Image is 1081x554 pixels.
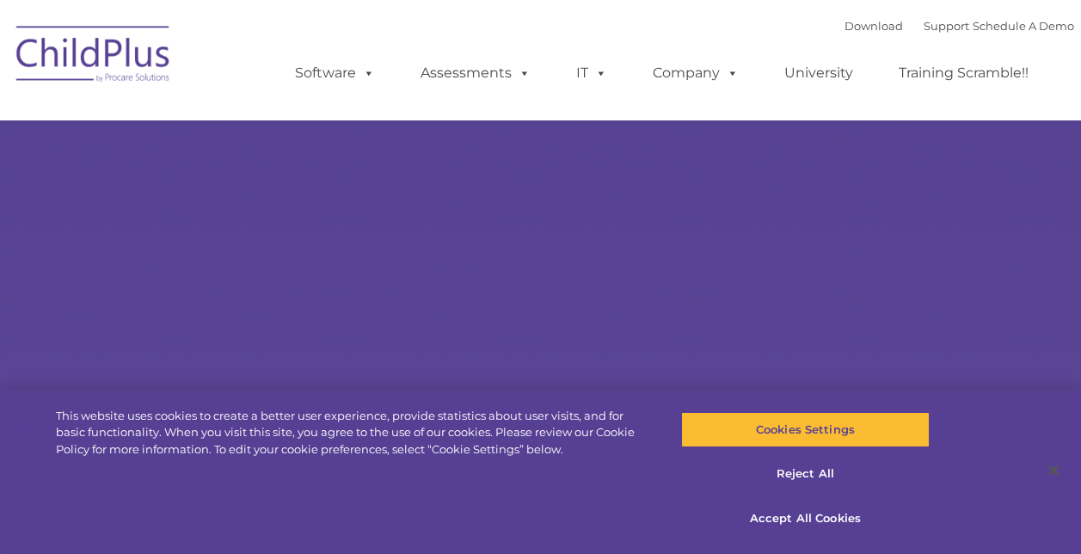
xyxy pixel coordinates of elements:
a: Company [636,56,756,90]
button: Cookies Settings [681,412,930,448]
a: Software [278,56,392,90]
a: Schedule A Demo [973,19,1074,33]
a: Support [924,19,969,33]
a: University [767,56,870,90]
div: This website uses cookies to create a better user experience, provide statistics about user visit... [56,408,648,459]
a: Assessments [403,56,548,90]
img: ChildPlus by Procare Solutions [8,14,180,100]
a: Training Scramble!! [881,56,1046,90]
a: IT [559,56,624,90]
button: Close [1035,452,1072,489]
a: Download [845,19,903,33]
font: | [845,19,1074,33]
button: Reject All [681,457,930,493]
button: Accept All Cookies [681,501,930,537]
